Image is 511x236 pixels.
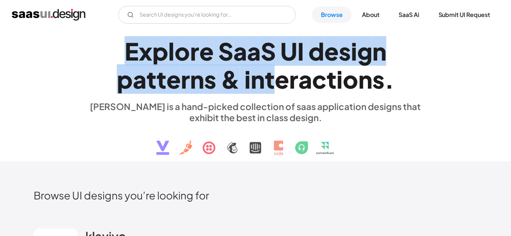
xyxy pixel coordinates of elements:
[118,6,296,24] form: Email Form
[351,37,357,65] div: i
[85,37,426,94] h1: Explore SaaS UI design patterns & interactions.
[156,65,166,93] div: t
[181,65,190,93] div: r
[139,37,152,65] div: x
[166,65,181,93] div: e
[204,65,216,93] div: s
[133,65,146,93] div: a
[336,65,343,93] div: i
[298,65,312,93] div: a
[275,65,289,93] div: e
[125,37,139,65] div: E
[199,37,214,65] div: e
[385,65,394,93] div: .
[430,7,499,23] a: Submit UI Request
[308,37,324,65] div: d
[117,65,133,93] div: p
[143,123,368,161] img: text, icon, saas logo
[265,65,275,93] div: t
[312,65,326,93] div: c
[175,37,190,65] div: o
[390,7,428,23] a: SaaS Ai
[261,37,276,65] div: S
[358,65,372,93] div: n
[233,37,247,65] div: a
[244,65,251,93] div: i
[218,37,233,65] div: S
[221,65,240,93] div: &
[152,37,168,65] div: p
[339,37,351,65] div: s
[289,65,298,93] div: r
[168,37,175,65] div: l
[353,7,388,23] a: About
[85,101,426,123] div: [PERSON_NAME] is a hand-picked collection of saas application designs that exhibit the best in cl...
[12,9,85,21] a: home
[34,189,477,202] h2: Browse UI designs you’re looking for
[343,65,358,93] div: o
[190,37,199,65] div: r
[372,37,386,65] div: n
[324,37,339,65] div: e
[357,37,372,65] div: g
[247,37,261,65] div: a
[312,7,352,23] a: Browse
[251,65,265,93] div: n
[297,37,304,65] div: I
[280,37,297,65] div: U
[190,65,204,93] div: n
[372,65,385,93] div: s
[326,65,336,93] div: t
[118,6,296,24] input: Search UI designs you're looking for...
[146,65,156,93] div: t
